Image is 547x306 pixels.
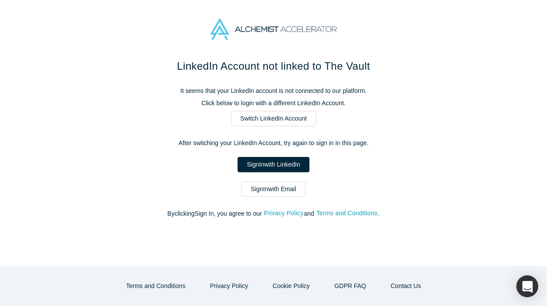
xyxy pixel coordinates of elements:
[263,208,304,218] button: Privacy Policy
[201,278,257,294] button: Privacy Policy
[263,278,319,294] button: Cookie Policy
[89,209,458,218] p: By clicking Sign In , you agree to our and .
[117,278,195,294] button: Terms and Conditions
[242,181,305,197] a: SignInwith Email
[325,278,375,294] a: GDPR FAQ
[89,139,458,148] p: After switching your LinkedIn Account, try again to sign in in this page.
[231,111,316,126] a: Switch LinkedIn Account
[381,278,430,294] button: Contact Us
[316,208,378,218] button: Terms and Conditions
[210,18,337,40] img: Alchemist Accelerator Logo
[89,99,458,108] p: Click below to login with a different LinkedIn Account.
[89,58,458,74] h1: LinkedIn Account not linked to The Vault
[238,157,309,172] a: SignInwith LinkedIn
[89,86,458,96] p: It seems that your LinkedIn account is not connected to our platform.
